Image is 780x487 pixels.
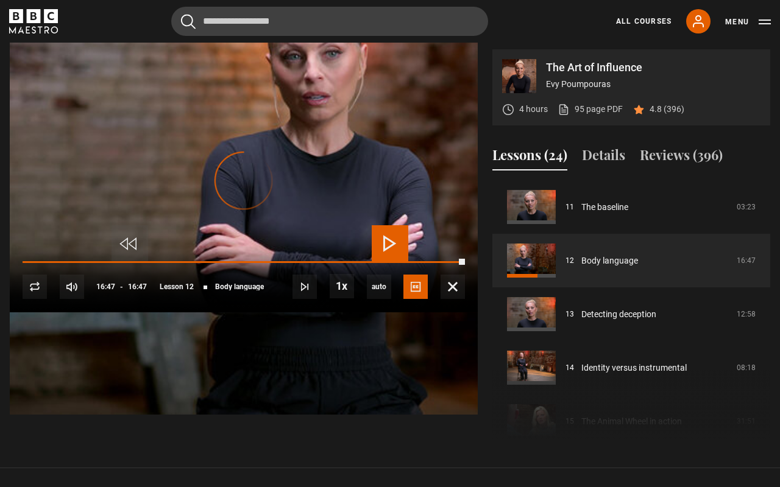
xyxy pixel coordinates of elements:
[546,62,760,73] p: The Art of Influence
[23,275,47,299] button: Replay
[10,49,478,312] video-js: Video Player
[160,283,194,290] span: Lesson 12
[120,282,123,291] span: -
[367,275,391,299] div: Current quality: 720p
[128,276,147,298] span: 16:47
[650,103,684,116] p: 4.8 (396)
[171,7,488,36] input: Search
[558,103,623,116] a: 95 page PDF
[616,16,672,27] a: All Courses
[23,261,465,264] div: Progress Bar
[581,308,656,321] a: Detecting deception
[519,103,548,116] p: 4 hours
[367,275,391,299] span: auto
[181,14,196,29] button: Submit the search query
[492,145,567,170] button: Lessons (24)
[403,275,428,299] button: Captions
[640,145,723,170] button: Reviews (396)
[581,362,687,374] a: Identity versus instrumental
[725,16,771,28] button: Toggle navigation
[581,201,628,214] a: The baseline
[582,145,625,170] button: Details
[581,254,638,267] a: Body language
[9,9,58,33] svg: BBC Maestro
[441,275,465,299] button: Fullscreen
[96,276,115,298] span: 16:47
[546,78,760,91] p: Evy Poumpouras
[330,274,354,298] button: Playback Rate
[292,275,317,299] button: Next Lesson
[60,275,84,299] button: Mute
[215,283,264,290] span: Body language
